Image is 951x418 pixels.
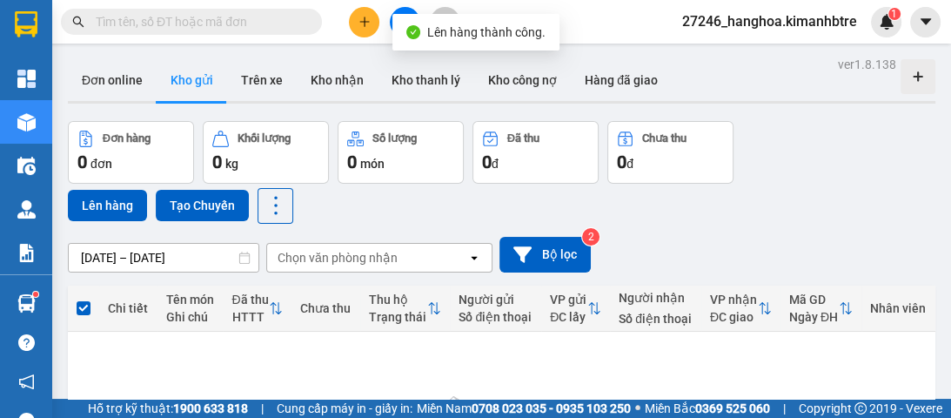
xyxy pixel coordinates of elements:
button: Tạo Chuyến [156,190,249,221]
button: Đơn hàng0đơn [68,121,194,184]
img: warehouse-icon [17,200,36,219]
span: 0 [212,152,222,172]
span: 1 [891,8,897,20]
img: solution-icon [17,244,36,262]
th: Toggle SortBy [701,286,780,332]
div: MẪN [166,36,316,57]
div: VP gửi [550,293,587,307]
span: CR : [13,93,40,111]
button: Trên xe [227,59,297,101]
span: ⚪️ [635,405,640,412]
span: plus [358,16,371,28]
sup: 2 [582,228,599,246]
button: Đã thu0đ [472,121,599,184]
button: Kho công nợ [474,59,571,101]
span: 0 [347,152,357,172]
span: món [360,157,385,171]
img: warehouse-icon [17,157,36,175]
div: ver 1.8.138 [838,55,896,74]
span: question-circle [18,334,35,351]
div: Tên hàng: 1 BAO ( : 1 ) [15,123,316,145]
div: Thu hộ [369,293,427,307]
input: Tìm tên, số ĐT hoặc mã đơn [96,12,301,31]
button: aim [430,7,460,37]
span: Cung cấp máy in - giấy in: [277,399,412,418]
div: VP nhận [710,293,758,307]
div: Khối lượng [238,132,291,145]
span: copyright [854,402,867,415]
strong: 0708 023 035 - 0935 103 250 [472,401,631,415]
div: Ngày ĐH [789,310,839,324]
span: 27246_hanghoa.kimanhbtre [668,10,871,32]
span: 0 [77,152,87,172]
div: Ghi chú [166,310,215,324]
span: đ [492,157,499,171]
img: icon-new-feature [879,14,894,30]
div: ĐC lấy [550,310,587,324]
div: Số điện thoại [619,312,693,326]
span: Lên hàng thành công. [427,25,546,39]
span: notification [18,374,35,390]
button: Kho thanh lý [378,59,474,101]
button: Đơn online [68,59,157,101]
button: Kho gửi [157,59,227,101]
th: Toggle SortBy [780,286,861,332]
div: Tên món [166,293,215,307]
span: 0 [482,152,492,172]
div: QUYÊN [15,36,154,57]
input: Select a date range. [69,244,258,272]
div: HTTT [231,310,269,324]
span: check-circle [406,25,420,39]
span: Nhận: [166,17,208,35]
div: 30.000 [13,91,157,112]
div: ĐC giao [710,310,758,324]
div: Đã thu [507,132,539,145]
button: Chưa thu0đ [607,121,733,184]
img: dashboard-icon [17,70,36,88]
th: Toggle SortBy [223,286,291,332]
div: Đơn hàng [103,132,151,145]
th: Toggle SortBy [360,286,450,332]
div: Số lượng [372,132,417,145]
span: | [783,399,786,418]
div: Trạng thái [369,310,427,324]
th: Toggle SortBy [541,286,610,332]
button: Khối lượng0kg [203,121,329,184]
div: Nhân viên [870,301,927,315]
div: Chi tiết [108,301,149,315]
div: Tạo kho hàng mới [901,59,935,94]
span: Miền Nam [417,399,631,418]
div: Chọn văn phòng nhận [278,249,398,266]
div: Đã thu [231,293,269,307]
img: warehouse-icon [17,294,36,313]
button: plus [349,7,379,37]
span: SL [172,121,196,145]
div: Chưa thu [300,301,352,315]
span: Miền Bắc [645,399,770,418]
div: 0975870719 [166,57,316,81]
sup: 1 [33,292,38,297]
strong: 1900 633 818 [173,401,248,415]
button: Lên hàng [68,190,147,221]
button: Kho nhận [297,59,378,101]
strong: 0369 525 060 [695,401,770,415]
div: 0985651991 [15,57,154,81]
div: Người nhận [619,291,693,305]
span: | [261,399,264,418]
span: đ [626,157,633,171]
button: caret-down [910,7,941,37]
div: Người gửi [459,293,532,307]
span: Hỗ trợ kỹ thuật: [88,399,248,418]
img: warehouse-icon [17,113,36,131]
svg: open [467,251,481,265]
button: file-add [390,7,420,37]
div: Chưa thu [642,132,686,145]
button: Bộ lọc [499,237,591,273]
span: 0 [617,152,626,172]
img: logo-vxr [15,11,37,37]
span: Gửi: [15,17,42,35]
span: caret-down [918,14,934,30]
button: Hàng đã giao [571,59,672,101]
div: Sài Gòn [166,15,316,36]
sup: 1 [888,8,901,20]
